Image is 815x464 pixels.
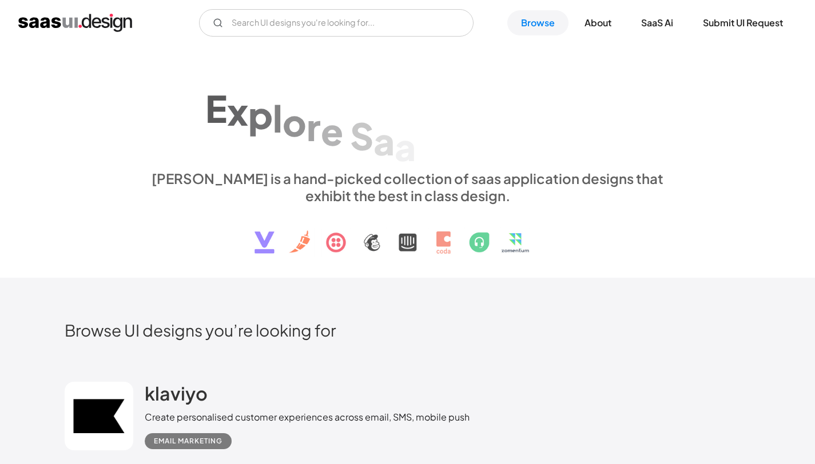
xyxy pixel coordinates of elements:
div: p [248,93,273,137]
input: Search UI designs you're looking for... [199,9,474,37]
h2: klaviyo [145,382,208,405]
div: Create personalised customer experiences across email, SMS, mobile push [145,410,470,424]
img: text, icon, saas logo [234,204,581,263]
div: e [321,109,343,153]
div: r [307,105,321,149]
h2: Browse UI designs you’re looking for [65,320,751,340]
div: Email Marketing [154,434,222,448]
a: home [18,14,132,32]
div: a [395,124,416,168]
h1: Explore SaaS UI design patterns & interactions. [145,71,671,159]
a: klaviyo [145,382,208,410]
div: l [273,96,283,140]
form: Email Form [199,9,474,37]
a: About [571,10,625,35]
div: o [283,100,307,144]
div: x [227,89,248,133]
a: Browse [507,10,568,35]
div: [PERSON_NAME] is a hand-picked collection of saas application designs that exhibit the best in cl... [145,170,671,204]
a: Submit UI Request [689,10,797,35]
a: SaaS Ai [627,10,687,35]
div: E [205,86,227,130]
div: a [373,119,395,163]
div: S [350,114,373,158]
